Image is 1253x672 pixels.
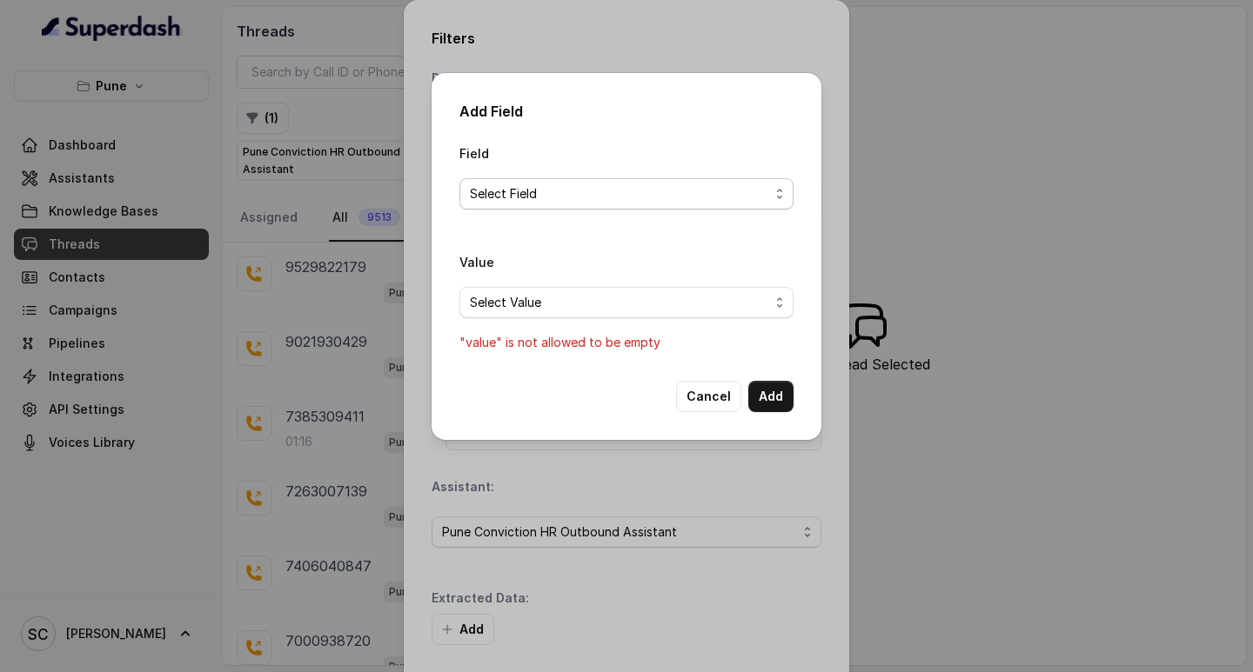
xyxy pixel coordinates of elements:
button: Add [748,381,794,412]
button: Cancel [676,381,741,412]
p: "value" is not allowed to be empty [459,332,794,353]
h2: Add Field [459,101,794,122]
span: Select Value [470,292,769,313]
label: Field [459,146,489,161]
button: Select Field [459,178,794,210]
button: Select Value [459,287,794,318]
span: Select Field [470,183,769,204]
label: Value [459,255,494,269]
